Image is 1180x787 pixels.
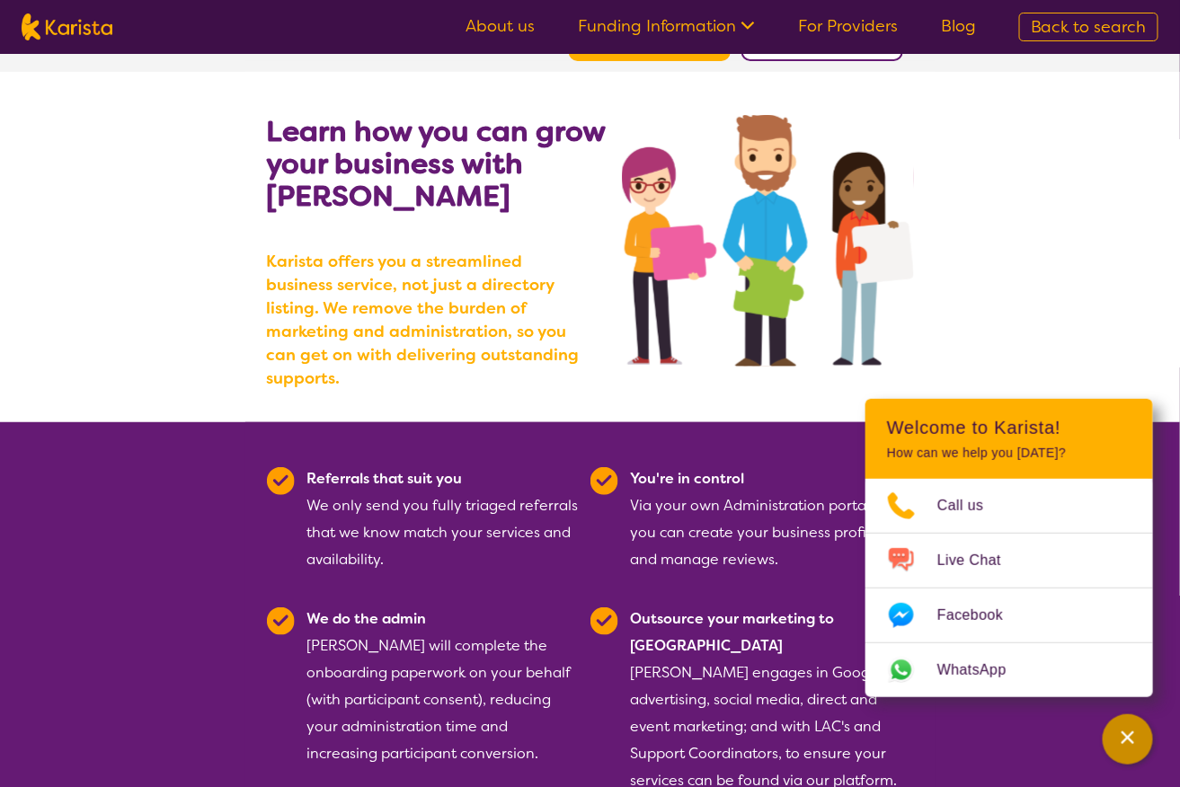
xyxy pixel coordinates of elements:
[267,607,295,635] img: Tick
[631,469,745,488] b: You're in control
[865,399,1153,697] div: Channel Menu
[267,112,606,215] b: Learn how you can grow your business with [PERSON_NAME]
[865,643,1153,697] a: Web link opens in a new tab.
[22,13,112,40] img: Karista logo
[941,15,976,37] a: Blog
[937,657,1028,684] span: WhatsApp
[937,492,1006,519] span: Call us
[267,250,590,390] b: Karista offers you a streamlined business service, not just a directory listing. We remove the bu...
[307,465,580,573] div: We only send you fully triaged referrals that we know match your services and availability.
[1019,13,1158,41] a: Back to search
[887,417,1131,438] h2: Welcome to Karista!
[307,469,463,488] b: Referrals that suit you
[590,607,618,635] img: Tick
[631,465,903,573] div: Via your own Administration portal, you can create your business profile and manage reviews.
[466,15,535,37] a: About us
[937,547,1023,574] span: Live Chat
[865,479,1153,697] ul: Choose channel
[267,467,295,495] img: Tick
[887,446,1131,461] p: How can we help you [DATE]?
[590,467,618,495] img: Tick
[937,602,1025,629] span: Facebook
[631,609,835,655] b: Outsource your marketing to [GEOGRAPHIC_DATA]
[1103,714,1153,765] button: Channel Menu
[307,609,427,628] b: We do the admin
[578,15,755,37] a: Funding Information
[622,115,913,367] img: grow your business with Karista
[798,15,898,37] a: For Providers
[1031,16,1147,38] span: Back to search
